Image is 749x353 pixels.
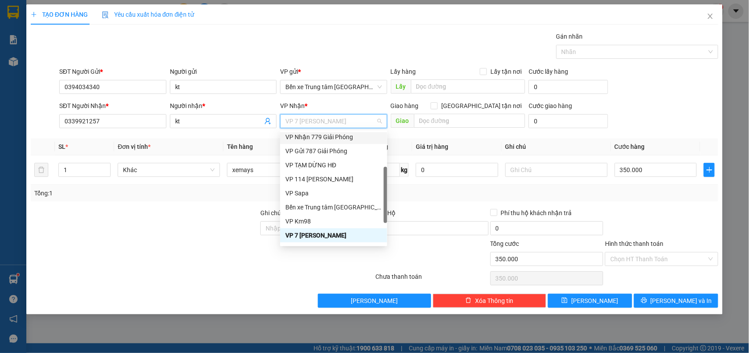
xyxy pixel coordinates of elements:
[391,102,419,109] span: Giao hàng
[529,80,608,94] input: Cước lấy hàng
[433,294,546,308] button: deleteXóa Thông tin
[416,143,448,150] span: Giá trị hàng
[375,209,396,216] span: Thu Hộ
[615,143,645,150] span: Cước hàng
[170,101,277,111] div: Người nhận
[414,114,525,128] input: Dọc đường
[651,296,712,306] span: [PERSON_NAME] và In
[502,138,611,155] th: Ghi chú
[634,294,718,308] button: printer[PERSON_NAME] và In
[391,114,414,128] span: Giao
[285,174,382,184] div: VP 114 [PERSON_NAME]
[487,67,525,76] span: Lấy tận nơi
[704,163,715,177] button: plus
[548,294,632,308] button: save[PERSON_NAME]
[280,172,387,186] div: VP 114 Trần Nhật Duật
[351,296,398,306] span: [PERSON_NAME]
[438,101,525,111] span: [GEOGRAPHIC_DATA] tận nơi
[285,160,382,170] div: VP TẠM DỪNG HĐ
[285,202,382,212] div: Bến xe Trung tâm [GEOGRAPHIC_DATA]
[280,102,305,109] span: VP Nhận
[123,163,215,176] span: Khác
[118,143,151,150] span: Đơn vị tính
[264,118,271,125] span: user-add
[490,240,519,247] span: Tổng cước
[280,144,387,158] div: VP Gửi 787 Giải Phóng
[529,68,568,75] label: Cước lấy hàng
[280,200,387,214] div: Bến xe Trung tâm Lào Cai
[698,4,723,29] button: Close
[58,143,65,150] span: SL
[227,143,253,150] span: Tên hàng
[285,132,382,142] div: VP Nhận 779 Giải Phóng
[280,228,387,242] div: VP 7 Phạm Văn Đồng
[59,67,166,76] div: SĐT Người Gửi
[562,297,568,304] span: save
[102,11,194,18] span: Yêu cầu xuất hóa đơn điện tử
[280,130,387,144] div: VP Nhận 779 Giải Phóng
[34,163,48,177] button: delete
[280,214,387,228] div: VP Km98
[285,80,382,94] span: Bến xe Trung tâm Lào Cai
[465,297,472,304] span: delete
[31,11,88,18] span: TẠO ĐƠN HÀNG
[475,296,513,306] span: Xóa Thông tin
[102,11,109,18] img: icon
[505,163,608,177] input: Ghi Chú
[285,115,382,128] span: VP 7 Phạm Văn Đồng
[285,146,382,156] div: VP Gửi 787 Giải Phóng
[260,209,309,216] label: Ghi chú đơn hàng
[529,114,608,128] input: Cước giao hàng
[707,13,714,20] span: close
[34,188,289,198] div: Tổng: 1
[391,79,411,94] span: Lấy
[280,67,387,76] div: VP gửi
[31,11,37,18] span: plus
[416,163,498,177] input: 0
[285,188,382,198] div: VP Sapa
[280,158,387,172] div: VP TẠM DỪNG HĐ
[605,240,663,247] label: Hình thức thanh toán
[260,221,374,235] input: Ghi chú đơn hàng
[374,272,490,287] div: Chưa thanh toán
[170,67,277,76] div: Người gửi
[59,101,166,111] div: SĐT Người Nhận
[285,231,382,240] div: VP 7 [PERSON_NAME]
[391,68,416,75] span: Lấy hàng
[529,102,572,109] label: Cước giao hàng
[411,79,525,94] input: Dọc đường
[400,163,409,177] span: kg
[280,186,387,200] div: VP Sapa
[497,208,576,218] span: Phí thu hộ khách nhận trả
[318,294,431,308] button: [PERSON_NAME]
[704,166,714,173] span: plus
[227,163,329,177] input: VD: Bàn, Ghế
[641,297,647,304] span: printer
[280,242,387,256] div: VP Gia Lâm
[556,33,583,40] label: Gán nhãn
[571,296,618,306] span: [PERSON_NAME]
[285,216,382,226] div: VP Km98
